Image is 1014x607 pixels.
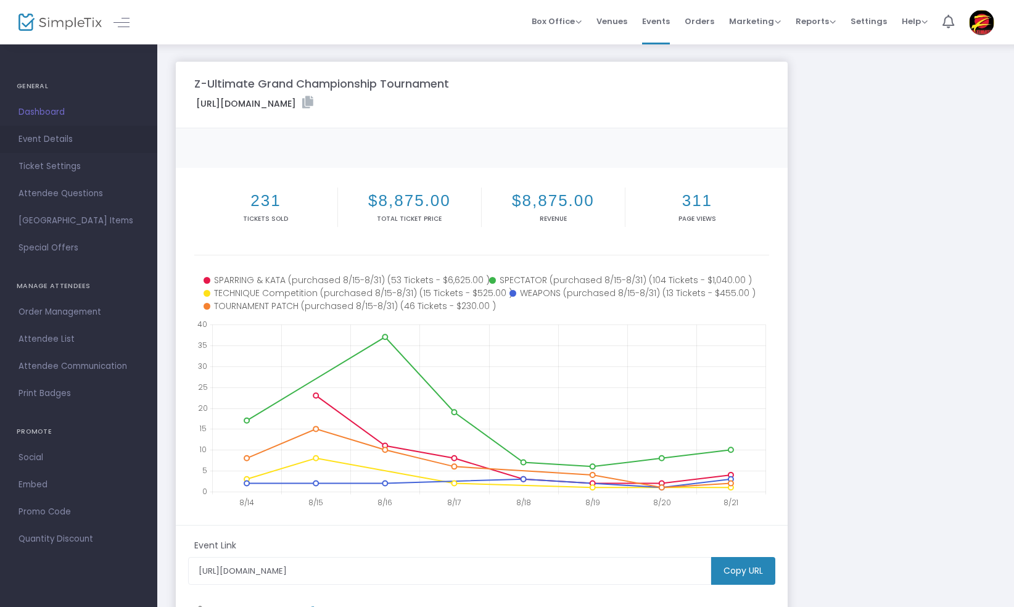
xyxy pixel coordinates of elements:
label: [URL][DOMAIN_NAME] [196,96,313,110]
span: Promo Code [19,504,139,520]
m-button: Copy URL [711,557,775,585]
p: Page Views [628,214,767,223]
span: Ticket Settings [19,159,139,175]
span: Attendee List [19,331,139,347]
text: 8/20 [653,497,671,508]
p: Revenue [484,214,622,223]
m-panel-title: Z-Ultimate Grand Championship Tournament [194,75,449,92]
span: Social [19,450,139,466]
text: 8/19 [585,497,600,508]
span: Help [902,15,928,27]
text: 8/21 [723,497,738,508]
span: Dashboard [19,104,139,120]
span: Special Offers [19,240,139,256]
h2: $8,875.00 [484,191,622,210]
h4: MANAGE ATTENDEES [17,274,141,299]
text: 0 [202,486,207,497]
span: Event Details [19,131,139,147]
text: 8/18 [516,497,531,508]
span: Attendee Questions [19,186,139,202]
span: Attendee Communication [19,358,139,374]
text: 10 [199,444,207,455]
span: Settings [851,6,887,37]
m-panel-subtitle: Event Link [194,539,236,552]
span: Embed [19,477,139,493]
text: 5 [202,465,207,476]
h4: PROMOTE [17,419,141,444]
text: 20 [198,403,208,413]
span: Venues [596,6,627,37]
p: Tickets sold [197,214,335,223]
span: Box Office [532,15,582,27]
span: Quantity Discount [19,531,139,547]
span: Marketing [729,15,781,27]
text: 8/15 [308,497,323,508]
h4: GENERAL [17,74,141,99]
span: Events [642,6,670,37]
span: [GEOGRAPHIC_DATA] Items [19,213,139,229]
text: 8/17 [447,497,461,508]
text: 25 [198,382,208,392]
text: 8/14 [239,497,254,508]
p: Total Ticket Price [340,214,479,223]
text: 35 [198,340,207,350]
h2: $8,875.00 [340,191,479,210]
text: 30 [198,361,207,371]
text: 8/16 [377,497,392,508]
span: Reports [796,15,836,27]
text: 15 [199,424,207,434]
h2: 231 [197,191,335,210]
span: Print Badges [19,386,139,402]
span: Orders [685,6,714,37]
span: Order Management [19,304,139,320]
h2: 311 [628,191,767,210]
text: 40 [197,319,207,329]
